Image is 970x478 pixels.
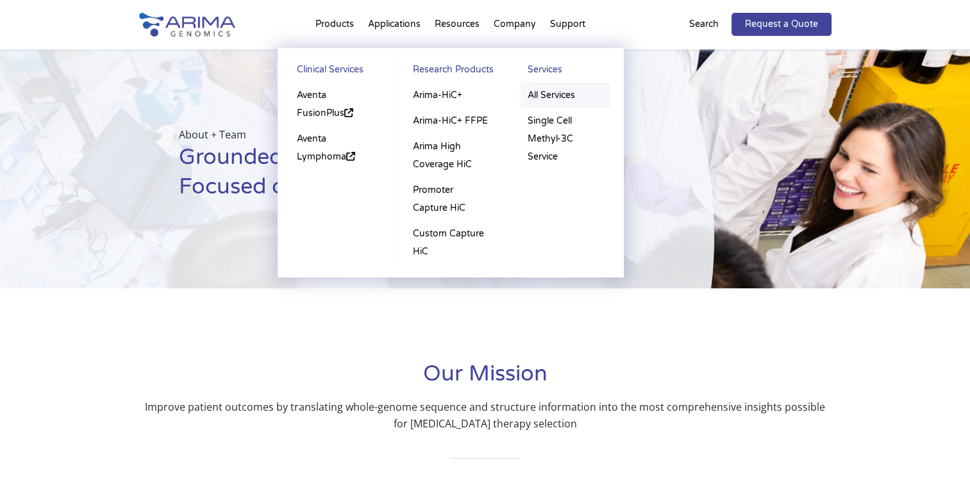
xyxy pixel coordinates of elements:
[406,83,495,108] a: Arima-HiC+
[290,83,380,126] a: Aventa FusionPlus
[290,61,380,83] a: Clinical Services
[178,126,649,143] p: About + Team
[139,13,235,37] img: Arima-Genomics-logo
[521,108,610,170] a: Single Cell Methyl-3C Service
[406,61,495,83] a: Research Products
[290,126,380,170] a: Aventa Lymphoma
[732,13,832,36] a: Request a Quote
[406,221,495,265] a: Custom Capture HiC
[406,108,495,134] a: Arima-HiC+ FFPE
[521,61,610,83] a: Services
[689,16,719,33] p: Search
[406,177,495,221] a: Promoter Capture HiC
[406,134,495,177] a: Arima High Coverage HiC
[178,143,649,211] h1: Grounded in Science, Driven by Innovation, Focused on Health
[139,359,832,399] h1: Our Mission
[139,399,832,432] p: Improve patient outcomes by translating whole-genome sequence and structure information into the ...
[521,83,610,108] a: All Services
